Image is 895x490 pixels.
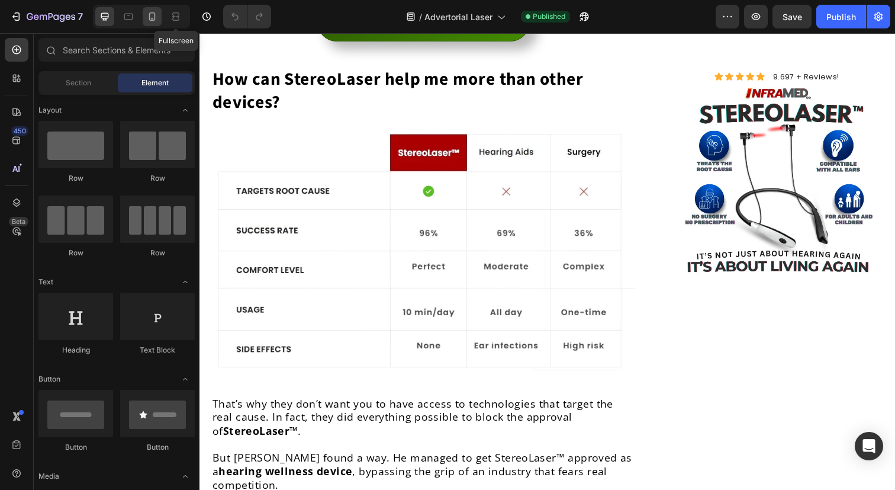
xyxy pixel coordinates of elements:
div: Undo/Redo [223,5,271,28]
div: Row [38,248,113,258]
div: Row [120,173,195,184]
div: 450 [11,126,28,136]
span: Advertorial Laser [424,11,492,23]
div: Beta [9,217,28,226]
input: Search Sections & Elements [38,38,195,62]
iframe: Design area [199,33,895,490]
span: Save [783,12,802,22]
div: Row [38,173,113,184]
span: Toggle open [176,467,195,486]
div: Heading [38,345,113,356]
span: 9.697 + Reviews! [586,39,654,50]
div: Button [120,442,195,453]
span: Toggle open [176,370,195,389]
p: But [PERSON_NAME] found a way. He managed to get StereoLaser™ approved as a , bypassing the grip ... [13,427,444,468]
strong: hearing wellness device [20,440,156,454]
span: Published [533,11,565,22]
span: Media [38,471,59,482]
span: Element [141,78,169,88]
img: gempages_585011989323973266-26a3bc1c-dcbd-4359-a616-3a6e88162f6c.webp [492,52,688,249]
span: Layout [38,105,62,116]
div: Row [120,248,195,258]
span: Toggle open [176,273,195,292]
button: Publish [816,5,866,28]
button: Save [772,5,812,28]
div: Publish [826,11,856,23]
span: / [419,11,422,23]
span: Text [38,277,53,287]
span: Toggle open [176,101,195,120]
button: 7 [5,5,88,28]
div: Text Block [120,345,195,356]
span: Button [38,374,60,385]
span: Section [66,78,91,88]
div: Open Intercom Messenger [855,432,883,460]
p: 7 [78,9,83,24]
div: Button [38,442,113,453]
